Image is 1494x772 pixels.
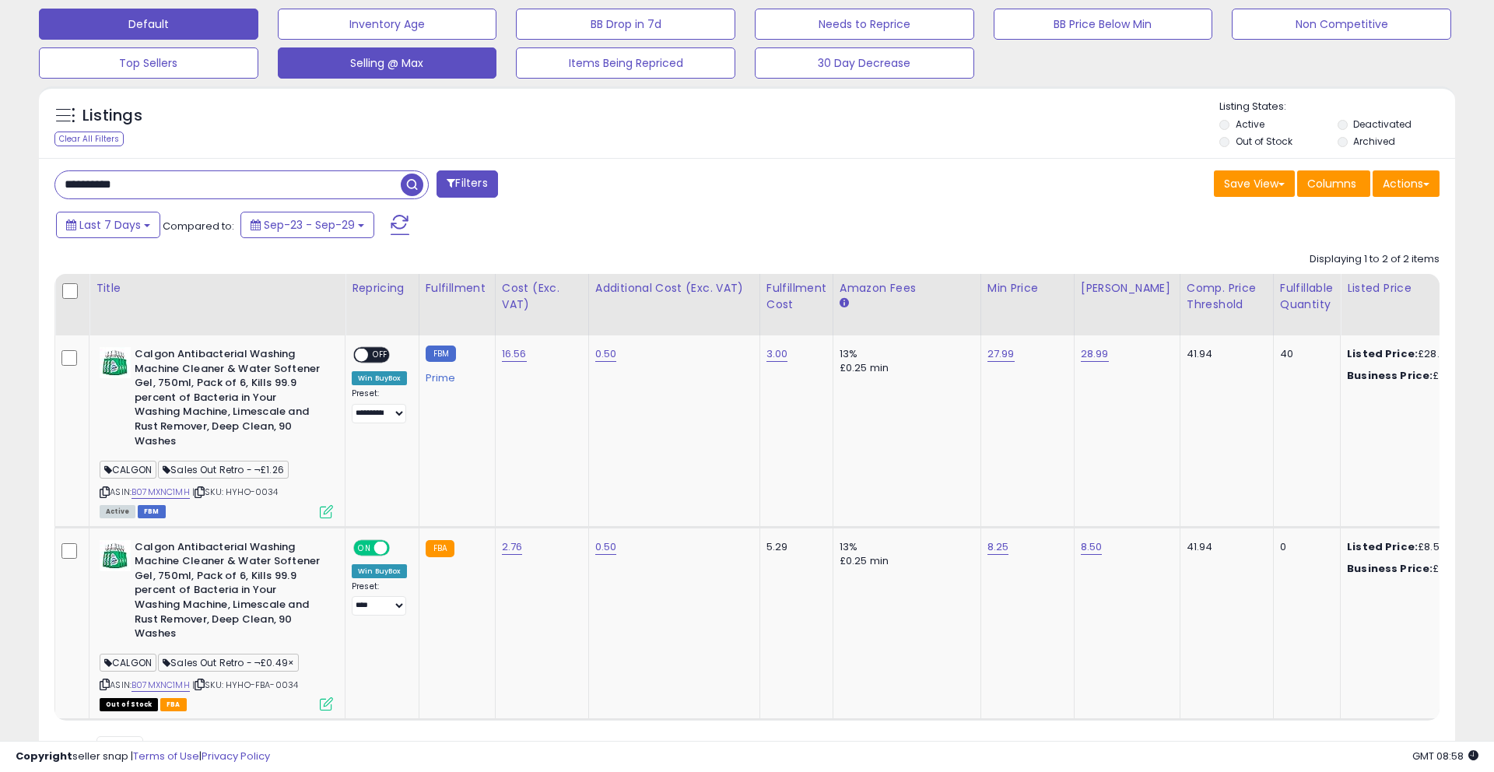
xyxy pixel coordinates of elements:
[163,219,234,233] span: Compared to:
[16,749,72,763] strong: Copyright
[1187,280,1267,313] div: Comp. Price Threshold
[133,749,199,763] a: Terms of Use
[100,347,333,517] div: ASIN:
[766,540,821,554] div: 5.29
[1187,347,1261,361] div: 41.94
[54,132,124,146] div: Clear All Filters
[1219,100,1454,114] p: Listing States:
[1310,252,1440,267] div: Displaying 1 to 2 of 2 items
[840,347,969,361] div: 13%
[352,371,407,385] div: Win BuyBox
[840,361,969,375] div: £0.25 min
[502,280,582,313] div: Cost (Exc. VAT)
[100,698,158,711] span: All listings that are currently out of stock and unavailable for purchase on Amazon
[766,346,788,362] a: 3.00
[138,505,166,518] span: FBM
[1280,347,1328,361] div: 40
[1347,561,1433,576] b: Business Price:
[1347,368,1433,383] b: Business Price:
[1236,135,1292,148] label: Out of Stock
[1353,118,1412,131] label: Deactivated
[352,564,407,578] div: Win BuyBox
[502,539,523,555] a: 2.76
[755,47,974,79] button: 30 Day Decrease
[994,9,1213,40] button: BB Price Below Min
[987,539,1009,555] a: 8.25
[240,212,374,238] button: Sep-23 - Sep-29
[1232,9,1451,40] button: Non Competitive
[437,170,497,198] button: Filters
[135,540,324,645] b: Calgon Antibacterial Washing Machine Cleaner & Water Softener Gel, 750ml, Pack of 6, Kills 99.9 p...
[79,217,141,233] span: Last 7 Days
[840,554,969,568] div: £0.25 min
[16,749,270,764] div: seller snap | |
[1081,346,1109,362] a: 28.99
[192,679,298,691] span: | SKU: HYHO-FBA-0034
[1280,540,1328,554] div: 0
[56,212,160,238] button: Last 7 Days
[1214,170,1295,197] button: Save View
[1081,539,1103,555] a: 8.50
[352,280,412,297] div: Repricing
[132,486,190,499] a: B07MXNC1MH
[1081,280,1173,297] div: [PERSON_NAME]
[100,654,156,672] span: CALGON
[502,346,527,362] a: 16.56
[1347,562,1476,576] div: £8.49
[100,461,156,479] span: CALGON
[987,280,1068,297] div: Min Price
[1373,170,1440,197] button: Actions
[1236,118,1264,131] label: Active
[82,105,142,127] h5: Listings
[278,47,497,79] button: Selling @ Max
[840,540,969,554] div: 13%
[595,346,617,362] a: 0.50
[426,540,454,557] small: FBA
[1187,540,1261,554] div: 41.94
[135,347,324,452] b: Calgon Antibacterial Washing Machine Cleaner & Water Softener Gel, 750ml, Pack of 6, Kills 99.9 p...
[202,749,270,763] a: Privacy Policy
[426,280,489,297] div: Fulfillment
[100,505,135,518] span: All listings currently available for purchase on Amazon
[100,347,131,378] img: 41EDAaH8oZL._SL40_.jpg
[426,366,483,384] div: Prime
[355,541,374,554] span: ON
[755,9,974,40] button: Needs to Reprice
[39,9,258,40] button: Default
[278,9,497,40] button: Inventory Age
[840,297,849,311] small: Amazon Fees.
[160,698,187,711] span: FBA
[100,540,131,571] img: 41EDAaH8oZL._SL40_.jpg
[1280,280,1334,313] div: Fulfillable Quantity
[192,486,279,498] span: | SKU: HYHO-0034
[1347,346,1418,361] b: Listed Price:
[158,461,289,479] span: Sales Out Retro - ¬£1.26
[96,280,338,297] div: Title
[1347,540,1476,554] div: £8.50
[352,388,407,423] div: Preset:
[1412,749,1478,763] span: 2025-10-7 08:58 GMT
[264,217,355,233] span: Sep-23 - Sep-29
[516,9,735,40] button: BB Drop in 7d
[1307,176,1356,191] span: Columns
[1297,170,1370,197] button: Columns
[1347,539,1418,554] b: Listed Price:
[987,346,1015,362] a: 27.99
[516,47,735,79] button: Items Being Repriced
[595,539,617,555] a: 0.50
[595,280,753,297] div: Additional Cost (Exc. VAT)
[100,540,333,710] div: ASIN:
[1347,369,1476,383] div: £28.98
[388,541,412,554] span: OFF
[426,346,456,362] small: FBM
[132,679,190,692] a: B07MXNC1MH
[766,280,826,313] div: Fulfillment Cost
[368,349,393,362] span: OFF
[39,47,258,79] button: Top Sellers
[1347,280,1482,297] div: Listed Price
[1353,135,1395,148] label: Archived
[352,581,407,616] div: Preset:
[1347,347,1476,361] div: £28.99
[840,280,974,297] div: Amazon Fees
[158,654,299,672] span: Sales Out Retro - ¬£0.49×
